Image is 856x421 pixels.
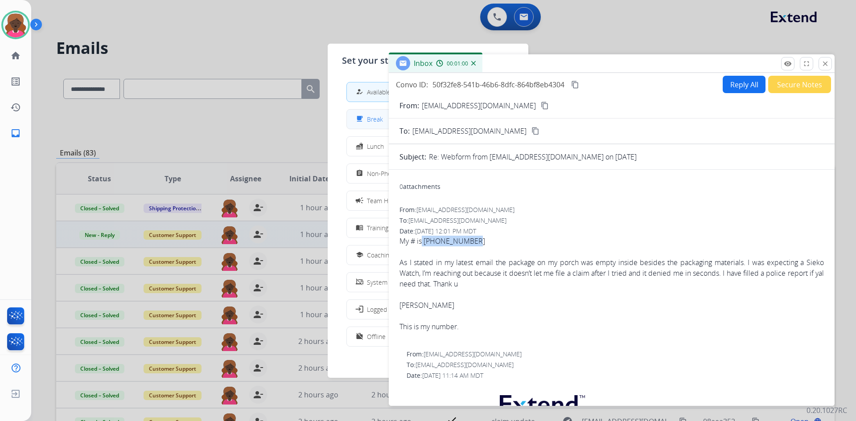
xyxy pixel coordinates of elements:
span: Logged In [367,305,394,314]
div: To: [407,360,824,369]
p: To: [399,126,410,136]
p: 0.20.1027RC [807,405,847,416]
span: Training [367,223,388,233]
mat-icon: school [356,251,363,259]
img: extend.png [489,384,594,420]
img: avatar [3,12,28,37]
mat-icon: content_copy [541,102,549,110]
p: Convo ID: [396,79,428,90]
button: Offline [347,327,509,346]
span: Available [367,87,391,97]
div: From: [407,350,824,359]
span: Coaching [367,250,392,260]
button: System Issue [347,273,509,292]
mat-icon: content_copy [571,81,579,89]
span: 0 [399,182,403,191]
div: Date: [399,227,824,236]
button: Secure Notes [768,76,831,93]
mat-icon: close [821,60,829,68]
div: attachments [399,182,440,191]
p: Re: Webform from [EMAIL_ADDRESS][DOMAIN_NAME] on [DATE] [429,151,637,162]
mat-icon: fullscreen [802,60,811,68]
p: Subject: [399,151,426,162]
mat-icon: inbox [10,128,21,139]
span: Inbox [414,58,432,68]
mat-icon: work_off [356,333,363,340]
span: [DATE] 12:01 PM MDT [415,227,476,235]
button: Training [347,218,509,237]
button: Lunch [347,137,509,156]
p: [EMAIL_ADDRESS][DOMAIN_NAME] [422,100,536,111]
span: [DATE] 11:14 AM MDT [422,371,483,380]
mat-icon: remove_red_eye [784,60,792,68]
span: Offline [367,332,386,341]
div: Date: [407,371,824,380]
span: Set your status [342,54,407,67]
mat-icon: how_to_reg [356,88,363,96]
span: 50f32fe8-541b-46b6-8dfc-864bf8eb4304 [432,80,564,90]
span: Non-Phone Queue [367,169,420,178]
button: Break [347,110,509,129]
span: [EMAIL_ADDRESS][DOMAIN_NAME] [412,126,527,136]
mat-icon: fastfood [356,143,363,150]
div: [PERSON_NAME] [399,300,824,311]
button: Team Huddle [347,191,509,210]
span: [EMAIL_ADDRESS][DOMAIN_NAME] [416,205,514,214]
mat-icon: home [10,50,21,61]
mat-icon: login [355,305,364,314]
div: As I stated in my latest email the package on my porch was empty inside besides the packaging mat... [399,257,824,289]
span: [EMAIL_ADDRESS][DOMAIN_NAME] [424,350,522,358]
span: 00:01:00 [447,60,468,67]
button: Logged In [347,300,509,319]
mat-icon: phonelink_off [356,278,363,286]
span: [EMAIL_ADDRESS][DOMAIN_NAME] [416,360,514,369]
span: [EMAIL_ADDRESS][DOMAIN_NAME] [408,216,506,225]
mat-icon: list_alt [10,76,21,87]
mat-icon: content_copy [531,127,539,135]
button: Coaching [347,245,509,265]
div: To: [399,216,824,225]
span: System Issue [367,278,404,287]
mat-icon: assignment [356,170,363,177]
div: This is my number. [399,321,824,332]
mat-icon: menu_book [356,224,363,232]
p: From: [399,100,419,111]
span: Lunch [367,142,384,151]
mat-icon: campaign [355,196,364,205]
span: Break [367,114,383,124]
button: Available [347,82,509,102]
div: From: [399,205,824,214]
div: My # is [PHONE_NUMBER] [399,236,824,246]
mat-icon: history [10,102,21,113]
mat-icon: free_breakfast [356,115,363,123]
span: Team Huddle [367,196,404,205]
button: Non-Phone Queue [347,164,509,183]
button: Reply All [723,76,765,93]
